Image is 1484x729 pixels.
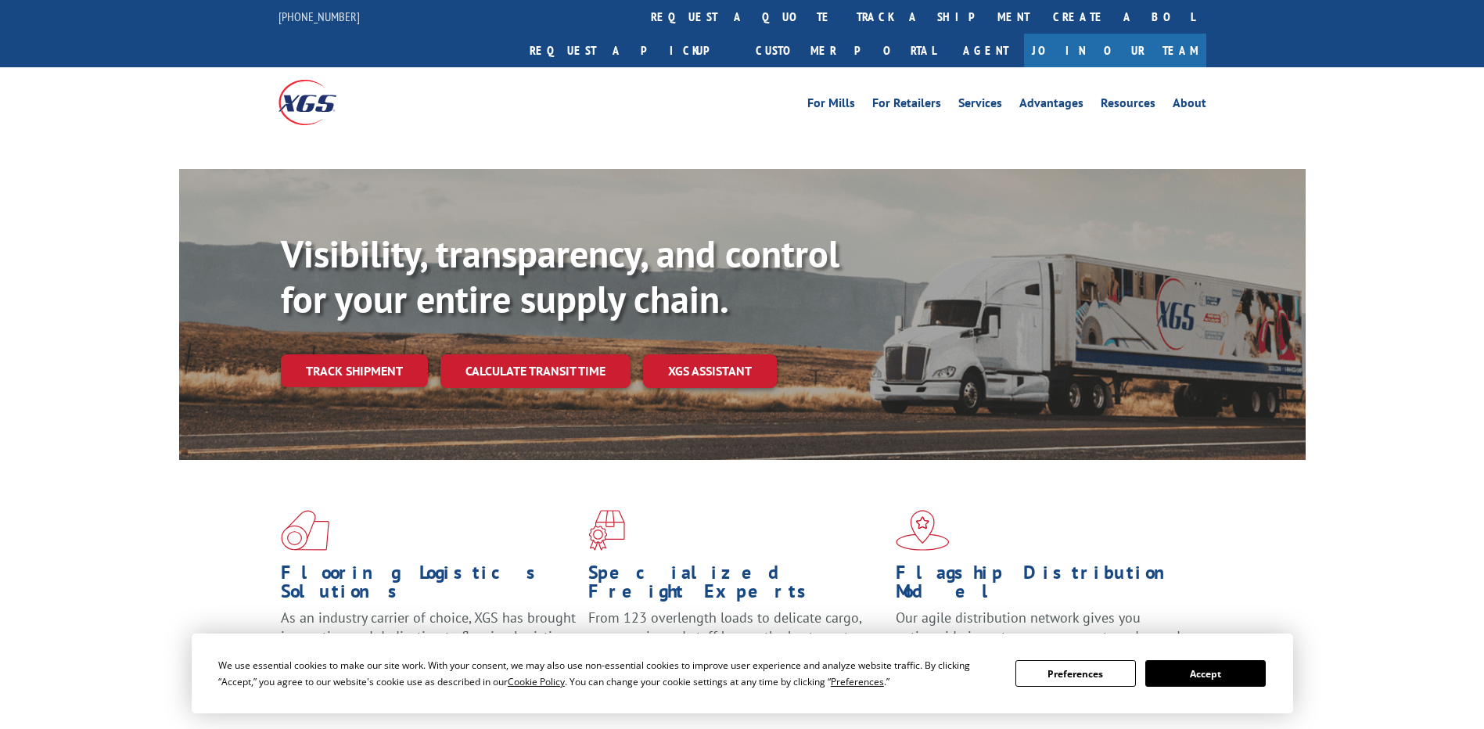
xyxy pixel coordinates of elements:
span: Our agile distribution network gives you nationwide inventory management on demand. [896,609,1184,645]
h1: Specialized Freight Experts [588,563,884,609]
a: Advantages [1019,97,1083,114]
a: Services [958,97,1002,114]
div: We use essential cookies to make our site work. With your consent, we may also use non-essential ... [218,657,997,690]
a: Track shipment [281,354,428,387]
img: xgs-icon-focused-on-flooring-red [588,510,625,551]
button: Preferences [1015,660,1136,687]
img: xgs-icon-total-supply-chain-intelligence-red [281,510,329,551]
h1: Flagship Distribution Model [896,563,1191,609]
div: Cookie Consent Prompt [192,634,1293,713]
span: Preferences [831,675,884,688]
a: Join Our Team [1024,34,1206,67]
p: From 123 overlength loads to delicate cargo, our experienced staff knows the best way to move you... [588,609,884,678]
a: Resources [1101,97,1155,114]
span: Cookie Policy [508,675,565,688]
h1: Flooring Logistics Solutions [281,563,577,609]
a: For Mills [807,97,855,114]
a: For Retailers [872,97,941,114]
a: XGS ASSISTANT [643,354,777,388]
a: About [1173,97,1206,114]
b: Visibility, transparency, and control for your entire supply chain. [281,229,839,323]
a: Agent [947,34,1024,67]
a: Calculate transit time [440,354,631,388]
a: Customer Portal [744,34,947,67]
span: As an industry carrier of choice, XGS has brought innovation and dedication to flooring logistics... [281,609,576,664]
a: [PHONE_NUMBER] [278,9,360,24]
img: xgs-icon-flagship-distribution-model-red [896,510,950,551]
a: Request a pickup [518,34,744,67]
button: Accept [1145,660,1266,687]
